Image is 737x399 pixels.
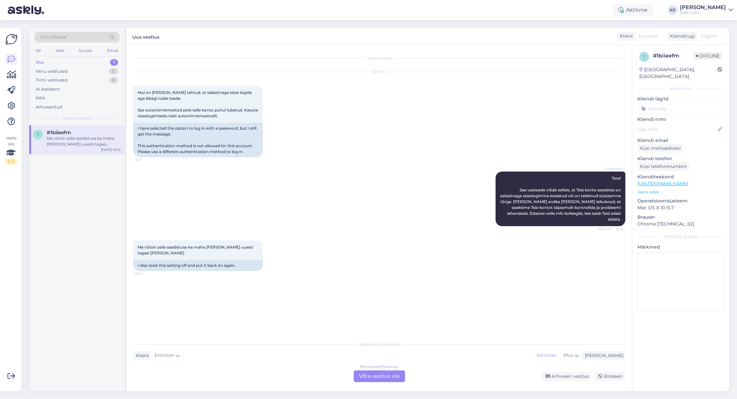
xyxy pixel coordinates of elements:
div: Vestlus algas [133,55,625,61]
div: [PERSON_NAME] [680,5,726,10]
div: AI Assistent [36,86,60,93]
div: 0 [109,77,118,84]
p: Kliendi nimi [637,116,724,123]
div: Email [106,46,119,55]
div: 0 [109,68,118,75]
div: Kõik [36,95,45,101]
div: Klient [617,33,633,40]
div: Klienditugi [667,33,695,40]
span: Estonian [154,352,174,359]
p: Vaata edasi ... [637,189,724,195]
div: Vaata siia [5,135,17,164]
span: 1 [37,132,39,137]
span: Muu [563,352,573,358]
p: Mac OS X 10.15.7 [637,204,724,211]
p: Märkmed [637,244,724,251]
div: # 1biieefm [653,52,694,60]
div: Valige keel ja vastake [133,341,625,347]
div: KK [668,6,677,15]
span: Otsi kliente [40,34,66,41]
a: [PERSON_NAME]Eesti Loto [680,5,733,15]
div: Web [54,46,66,55]
div: Uus [36,59,44,66]
span: AI Assistent [599,166,623,171]
div: I also took this setting off and put it back on again. [133,260,263,271]
div: [GEOGRAPHIC_DATA], [GEOGRAPHIC_DATA] [639,66,718,80]
div: Aktiivne [613,4,653,16]
span: Estonian [639,33,658,40]
p: Chrome [TECHNICAL_ID] [637,221,724,227]
div: Socials [78,46,93,55]
a: [URL][DOMAIN_NAME] [637,181,688,187]
p: Klienditeekond [637,174,724,180]
div: Ma võtsin selle seadistuse ka maha [PERSON_NAME] uuesti tagasi [PERSON_NAME] [47,135,121,147]
span: 15:21 [135,158,159,162]
div: Eesti Loto [680,10,726,15]
div: All [34,46,42,55]
span: Nähtud ✓ 15:22 [598,226,623,231]
div: Arhiveeri vestlus [542,372,592,381]
div: Estonian to Estonian [360,364,399,370]
div: Küsi telefoninumbrit [637,162,690,171]
div: 1 [110,59,118,66]
input: Lisa tag [637,104,724,113]
div: Küsi meiliaadressi [637,144,683,153]
label: Uus vestlus [132,32,159,41]
p: Operatsioonisüsteem [637,198,724,204]
span: 1 [644,54,645,59]
p: Kliendi tag'id [637,96,724,102]
p: Brauser [637,214,724,221]
div: Minu vestlused [36,68,68,75]
div: Klient [133,352,149,359]
div: [PERSON_NAME] [582,352,623,359]
p: Kliendi telefon [637,155,724,162]
div: Võta vestlus üle [354,370,405,382]
span: Uued vestlused [62,115,92,121]
div: [PERSON_NAME] [637,234,724,240]
p: Kliendi email [637,137,724,144]
span: Ma võtsin selle seadistuse ka maha [PERSON_NAME] uuesti tagasi [PERSON_NAME] [138,245,254,255]
input: Lisa nimi [638,126,717,133]
div: Tiimi vestlused [36,77,68,84]
img: Askly Logo [5,33,18,45]
div: I have selected the option to log in with a password, but I still get the message: This authentic... [133,123,263,157]
div: [DATE] [133,69,625,75]
div: 2 / 3 [5,159,17,164]
div: Kliendi info [637,86,724,92]
div: Blokeeri [594,372,625,381]
div: [DATE] 15:22 [101,147,121,152]
span: #1biieefm [47,130,71,135]
div: Estonian [534,351,560,360]
span: English [700,33,717,40]
span: Mul on [PERSON_NAME] tehtud, et salasõnaga sisse logida aga ikkagi tuleb teade: See autentimismee... [138,90,259,118]
span: Offline [694,52,722,59]
div: Arhiveeritud [36,104,62,110]
span: 15:23 [135,271,159,276]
